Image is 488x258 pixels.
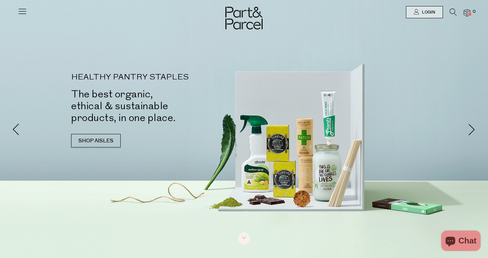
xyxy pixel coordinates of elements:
h2: The best organic, ethical & sustainable products, in one place. [71,88,254,124]
a: Login [406,6,443,18]
p: HEALTHY PANTRY STAPLES [71,73,254,81]
a: 0 [464,9,470,16]
span: 0 [471,9,477,15]
inbox-online-store-chat: Shopify online store chat [439,231,483,253]
span: Login [420,9,435,15]
img: Part&Parcel [225,7,263,29]
a: SHOP AISLES [71,134,121,147]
